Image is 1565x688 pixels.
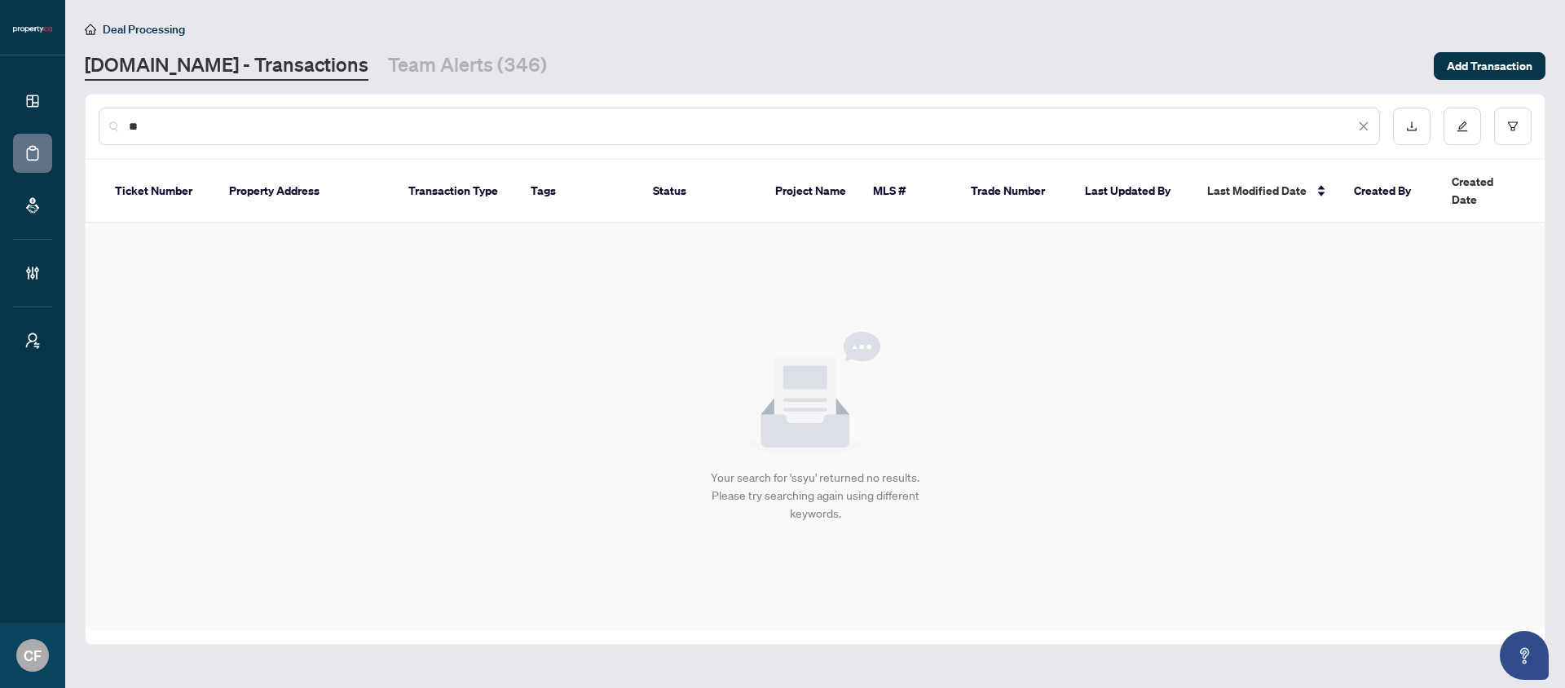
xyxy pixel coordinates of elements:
span: user-switch [24,333,41,349]
span: CF [24,644,42,667]
th: Last Updated By [1072,160,1194,223]
span: Add Transaction [1447,53,1532,79]
th: Trade Number [958,160,1072,223]
a: [DOMAIN_NAME] - Transactions [85,51,368,81]
button: edit [1444,108,1481,145]
span: filter [1507,121,1519,132]
th: Status [640,160,762,223]
span: Deal Processing [103,22,185,37]
th: Created By [1341,160,1439,223]
img: Null State Icon [750,332,880,456]
span: download [1406,121,1417,132]
th: Ticket Number [102,160,216,223]
button: filter [1494,108,1532,145]
span: close [1358,121,1369,132]
span: Last Modified Date [1207,182,1307,200]
span: edit [1457,121,1468,132]
th: Created Date [1439,160,1553,223]
div: Your search for 'ssyu' returned no results. Please try searching again using different keywords. [705,469,926,523]
button: Add Transaction [1434,52,1545,80]
img: logo [13,24,52,34]
th: Project Name [762,160,860,223]
button: Open asap [1500,631,1549,680]
button: download [1393,108,1431,145]
th: Property Address [216,160,395,223]
span: Created Date [1452,173,1520,209]
a: Team Alerts (346) [388,51,547,81]
th: MLS # [860,160,958,223]
span: home [85,24,96,35]
th: Tags [518,160,640,223]
th: Transaction Type [395,160,518,223]
th: Last Modified Date [1194,160,1341,223]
